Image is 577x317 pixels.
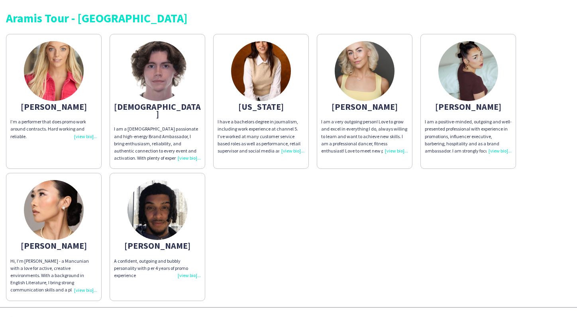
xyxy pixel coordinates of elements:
img: thumb-733aab26-7ba4-4d9f-836f-faa1429340e1.png [335,41,394,101]
div: [PERSON_NAME] [10,242,97,249]
div: [US_STATE] [218,103,304,110]
div: A confident, outgoing and bubbly personality with p er 4 years of promo experience [114,258,201,279]
img: thumb-9a94ffda-0b0b-41cd-8f6b-5cf6466ed1ea.png [128,41,187,101]
div: I’m a performer that does promo work around contracts. Hard working and reliable. [10,118,97,140]
div: I am a positive-minded, outgoing and well-presented professional with experience in promotions, i... [425,118,512,155]
div: [DEMOGRAPHIC_DATA] [114,103,201,117]
div: [PERSON_NAME] [321,103,408,110]
div: Aramis Tour - [GEOGRAPHIC_DATA] [6,12,571,24]
img: thumb-00c43d59-ae49-4a37-a9fc-a54a951d01a4.jpg [438,41,498,101]
div: Hi, I’m [PERSON_NAME] - a Mancunian with a love for active, creative environments. With a backgro... [10,258,97,294]
img: thumb-c51f26d6-db48-409f-bf44-9b92e46438ce.jpg [128,180,187,240]
span: I am a [DEMOGRAPHIC_DATA] passionate and high-energy Brand Ambassador [114,126,198,139]
img: thumb-1e8f8ffe-706e-45fb-a756-3edc51d27156.jpg [24,180,84,240]
div: [PERSON_NAME] [10,103,97,110]
div: [PERSON_NAME] [425,103,512,110]
div: [PERSON_NAME] [114,242,201,249]
div: I am a very outgoing person! Love to grow and excel in everything I do, always willing to learn a... [321,118,408,155]
div: I have a bachelors degree in journalism, including work experience at channel 5. I’ve worked at m... [218,118,304,155]
img: thumb-664f59062a970.jpeg [24,41,84,101]
img: thumb-66bdd850d76e2.jpeg [231,41,291,101]
div: , I bring enthusiasm, reliability, and authentic connection to every event and activation. With p... [114,125,201,162]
